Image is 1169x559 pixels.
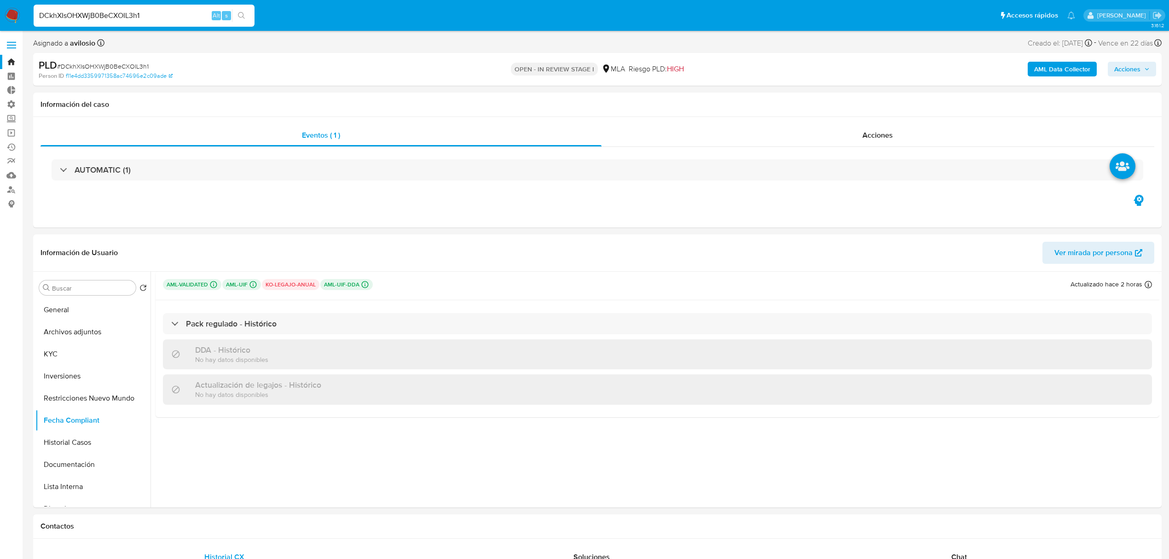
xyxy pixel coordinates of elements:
[35,409,150,431] button: Fecha Compliant
[75,165,131,175] h3: AUTOMATIC (1)
[39,58,57,72] b: PLD
[35,454,150,476] button: Documentación
[34,10,255,22] input: Buscar usuario o caso...
[1097,11,1149,20] p: andres.vilosio@mercadolibre.com
[35,343,150,365] button: KYC
[35,321,150,343] button: Archivos adjuntos
[35,299,150,321] button: General
[1067,12,1075,19] a: Notificaciones
[629,64,684,74] span: Riesgo PLD:
[602,64,625,74] div: MLA
[35,431,150,454] button: Historial Casos
[41,522,1154,531] h1: Contactos
[35,476,150,498] button: Lista Interna
[1034,62,1090,76] b: AML Data Collector
[1108,62,1156,76] button: Acciones
[862,130,893,140] span: Acciones
[139,284,147,294] button: Volver al orden por defecto
[1042,242,1154,264] button: Ver mirada por persona
[57,62,149,71] span: # DCkhXIsOHXWjB0BeCXOIL3h1
[1028,37,1092,49] div: Creado el: [DATE]
[225,11,228,20] span: s
[41,100,1154,109] h1: Información del caso
[1098,38,1153,48] span: Vence en 22 días
[43,284,50,291] button: Buscar
[35,365,150,387] button: Inversiones
[511,63,598,76] p: OPEN - IN REVIEW STAGE I
[667,64,684,74] span: HIGH
[52,159,1143,181] div: AUTOMATIC (1)
[1007,11,1058,20] span: Accesos rápidos
[1054,242,1133,264] span: Ver mirada por persona
[35,387,150,409] button: Restricciones Nuevo Mundo
[1152,11,1162,20] a: Salir
[302,130,340,140] span: Eventos ( 1 )
[1028,62,1097,76] button: AML Data Collector
[39,72,64,80] b: Person ID
[52,284,132,292] input: Buscar
[1114,62,1140,76] span: Acciones
[213,11,220,20] span: Alt
[33,38,95,48] span: Asignado a
[68,38,95,48] b: avilosio
[66,72,173,80] a: f11e4dd3359971358ac74696e2c09ade
[232,9,251,22] button: search-icon
[41,248,118,257] h1: Información de Usuario
[35,498,150,520] button: Direcciones
[1094,37,1096,49] span: -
